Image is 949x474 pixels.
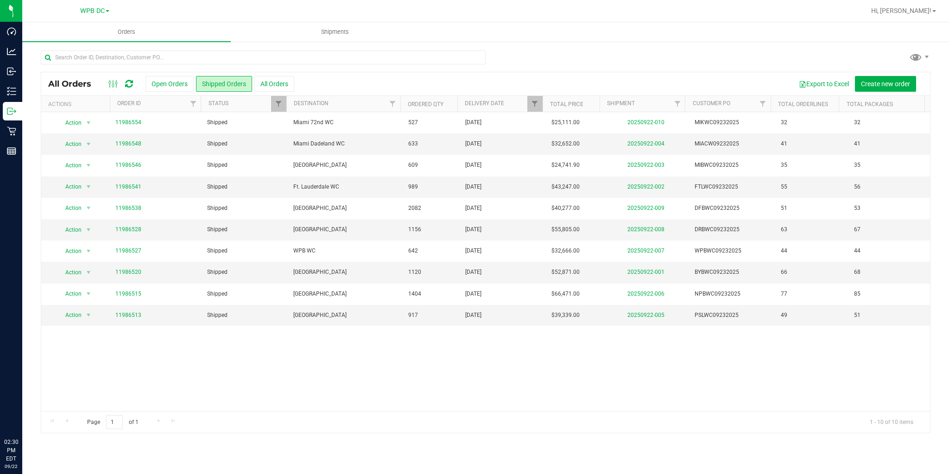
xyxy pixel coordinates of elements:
[115,161,141,170] a: 11986546
[465,225,481,234] span: [DATE]
[82,309,94,322] span: select
[48,101,106,107] div: Actions
[41,51,486,64] input: Search Order ID, Destination, Customer PO...
[465,183,481,191] span: [DATE]
[115,290,141,298] a: 11986515
[115,118,141,127] a: 11986554
[408,290,421,298] span: 1404
[847,101,893,107] a: Total Packages
[408,161,418,170] span: 609
[293,225,397,234] span: [GEOGRAPHIC_DATA]
[115,268,141,277] a: 11986520
[550,101,583,107] a: Total Price
[254,76,294,92] button: All Orders
[207,161,282,170] span: Shipped
[781,204,787,213] span: 51
[82,223,94,236] span: select
[781,161,787,170] span: 35
[207,311,282,320] span: Shipped
[551,204,580,213] span: $40,277.00
[115,139,141,148] a: 11986548
[627,226,664,233] a: 20250922-008
[115,311,141,320] a: 11986513
[693,100,730,107] a: Customer PO
[408,225,421,234] span: 1156
[207,290,282,298] span: Shipped
[196,76,252,92] button: Shipped Orders
[115,204,141,213] a: 11986538
[527,96,543,112] a: Filter
[209,100,228,107] a: Status
[293,183,397,191] span: Ft. Lauderdale WC
[465,246,481,255] span: [DATE]
[115,183,141,191] a: 11986541
[849,180,865,194] span: 56
[293,311,397,320] span: [GEOGRAPHIC_DATA]
[4,463,18,470] p: 09/22
[465,161,481,170] span: [DATE]
[551,118,580,127] span: $25,111.00
[117,100,141,107] a: Order ID
[695,161,770,170] span: MIBWC09232025
[7,107,16,116] inline-svg: Outbound
[793,76,855,92] button: Export to Excel
[627,291,664,297] a: 20250922-006
[207,204,282,213] span: Shipped
[106,415,123,430] input: 1
[465,100,504,107] a: Delivery Date
[627,205,664,211] a: 20250922-009
[293,161,397,170] span: [GEOGRAPHIC_DATA]
[695,118,770,127] span: MIKWC09232025
[551,268,580,277] span: $52,871.00
[408,118,418,127] span: 527
[293,204,397,213] span: [GEOGRAPHIC_DATA]
[115,246,141,255] a: 11986527
[695,290,770,298] span: NPBWC09232025
[57,159,82,172] span: Action
[465,118,481,127] span: [DATE]
[408,246,418,255] span: 642
[82,116,94,129] span: select
[57,287,82,300] span: Action
[695,139,770,148] span: MIACW09232025
[627,247,664,254] a: 20250922-007
[82,202,94,215] span: select
[781,268,787,277] span: 66
[57,138,82,151] span: Action
[293,118,397,127] span: Miami 72nd WC
[551,183,580,191] span: $43,247.00
[146,76,194,92] button: Open Orders
[781,225,787,234] span: 63
[849,116,865,129] span: 32
[627,269,664,275] a: 20250922-001
[80,7,105,15] span: WPB DC
[408,101,443,107] a: Ordered qty
[778,101,828,107] a: Total Orderlines
[385,96,400,112] a: Filter
[207,268,282,277] span: Shipped
[781,183,787,191] span: 55
[551,246,580,255] span: $32,666.00
[271,96,286,112] a: Filter
[185,96,201,112] a: Filter
[627,312,664,318] a: 20250922-005
[849,223,865,236] span: 67
[207,183,282,191] span: Shipped
[465,290,481,298] span: [DATE]
[551,225,580,234] span: $55,805.00
[849,244,865,258] span: 44
[82,266,94,279] span: select
[695,246,770,255] span: WPBWC09232025
[9,400,37,428] iframe: Resource center
[82,245,94,258] span: select
[849,202,865,215] span: 53
[207,225,282,234] span: Shipped
[27,398,38,410] iframe: Resource center unread badge
[627,119,664,126] a: 20250922-010
[627,140,664,147] a: 20250922-004
[293,246,397,255] span: WPB WC
[82,180,94,193] span: select
[82,287,94,300] span: select
[670,96,685,112] a: Filter
[465,311,481,320] span: [DATE]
